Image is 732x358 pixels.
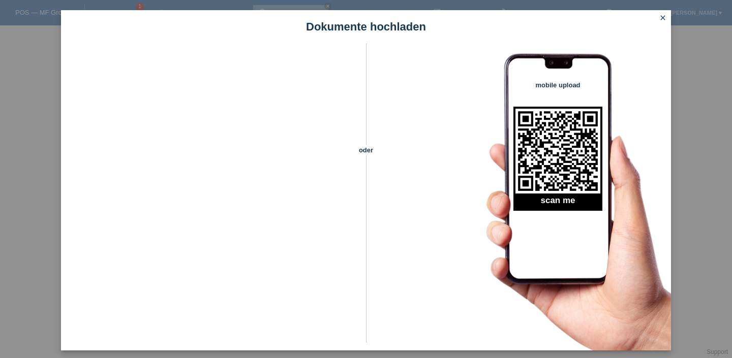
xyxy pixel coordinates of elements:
h4: mobile upload [513,81,602,89]
a: close [656,13,669,24]
h2: scan me [513,196,602,211]
iframe: Upload [76,69,348,322]
span: oder [348,145,384,155]
i: close [659,14,667,22]
h1: Dokumente hochladen [61,20,671,33]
